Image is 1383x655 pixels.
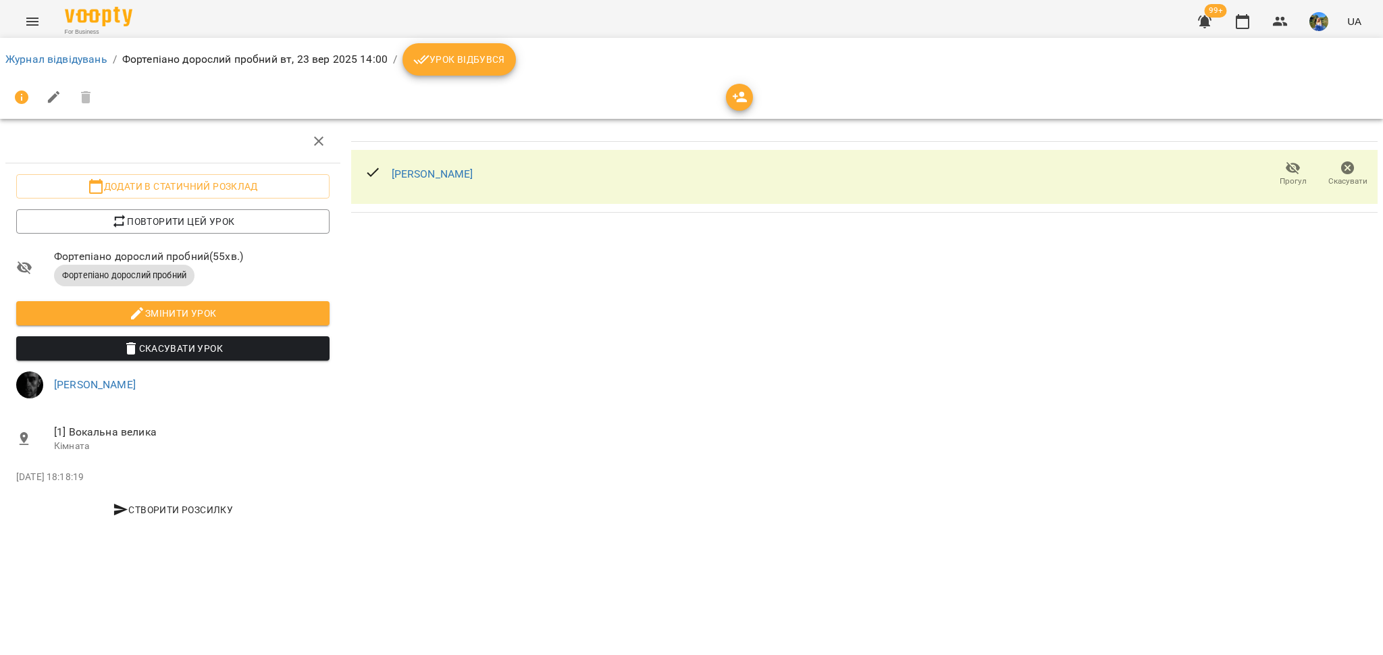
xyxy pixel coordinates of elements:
img: 0fc4f9d522d3542c56c5d1a1096ba97a.jpg [1309,12,1328,31]
span: For Business [65,28,132,36]
span: 99+ [1205,4,1227,18]
p: Фортепіано дорослий пробний вт, 23 вер 2025 14:00 [122,51,388,68]
span: Повторити цей урок [27,213,319,230]
span: Урок відбувся [413,51,505,68]
span: Змінити урок [27,305,319,321]
span: [1] Вокальна велика [54,424,330,440]
p: [DATE] 18:18:19 [16,471,330,484]
li: / [393,51,397,68]
button: Повторити цей урок [16,209,330,234]
a: Журнал відвідувань [5,53,107,65]
a: [PERSON_NAME] [392,167,473,180]
img: 3dbdacb3109dfd05922296cd62c22d65.jpg [16,371,43,398]
button: Додати в статичний розклад [16,174,330,199]
span: Скасувати [1328,176,1367,187]
button: Скасувати [1320,155,1375,193]
li: / [113,51,117,68]
button: Змінити урок [16,301,330,325]
img: Voopty Logo [65,7,132,26]
button: Menu [16,5,49,38]
span: Фортепіано дорослий пробний [54,269,194,282]
button: Скасувати Урок [16,336,330,361]
span: UA [1347,14,1361,28]
span: Створити розсилку [22,502,324,518]
nav: breadcrumb [5,43,1378,76]
button: Прогул [1265,155,1320,193]
a: [PERSON_NAME] [54,378,136,391]
span: Фортепіано дорослий пробний ( 55 хв. ) [54,248,330,265]
button: UA [1342,9,1367,34]
p: Кімната [54,440,330,453]
button: Створити розсилку [16,498,330,522]
span: Скасувати Урок [27,340,319,357]
span: Додати в статичний розклад [27,178,319,194]
button: Урок відбувся [402,43,516,76]
span: Прогул [1280,176,1307,187]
